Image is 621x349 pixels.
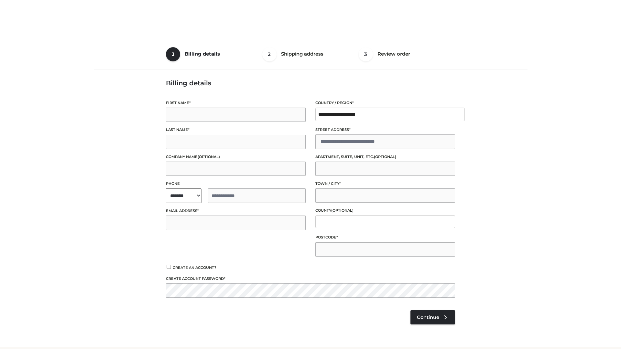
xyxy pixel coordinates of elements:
span: (optional) [331,208,354,213]
h3: Billing details [166,79,455,87]
input: Create an account? [166,265,172,269]
label: Email address [166,208,306,214]
label: Postcode [315,234,455,240]
label: Town / City [315,181,455,187]
label: Country / Region [315,100,455,106]
label: First name [166,100,306,106]
label: County [315,207,455,214]
label: Create account password [166,276,455,282]
span: 3 [359,47,373,61]
span: (optional) [198,154,220,159]
span: Create an account? [173,265,216,270]
span: Shipping address [281,51,323,57]
label: Company name [166,154,306,160]
span: (optional) [374,154,396,159]
span: Billing details [185,51,220,57]
a: Continue [410,310,455,324]
span: Review order [377,51,410,57]
span: 1 [166,47,180,61]
span: Continue [417,314,439,320]
label: Apartment, suite, unit, etc. [315,154,455,160]
label: Last name [166,127,306,133]
label: Phone [166,181,306,187]
label: Street address [315,127,455,133]
span: 2 [262,47,277,61]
